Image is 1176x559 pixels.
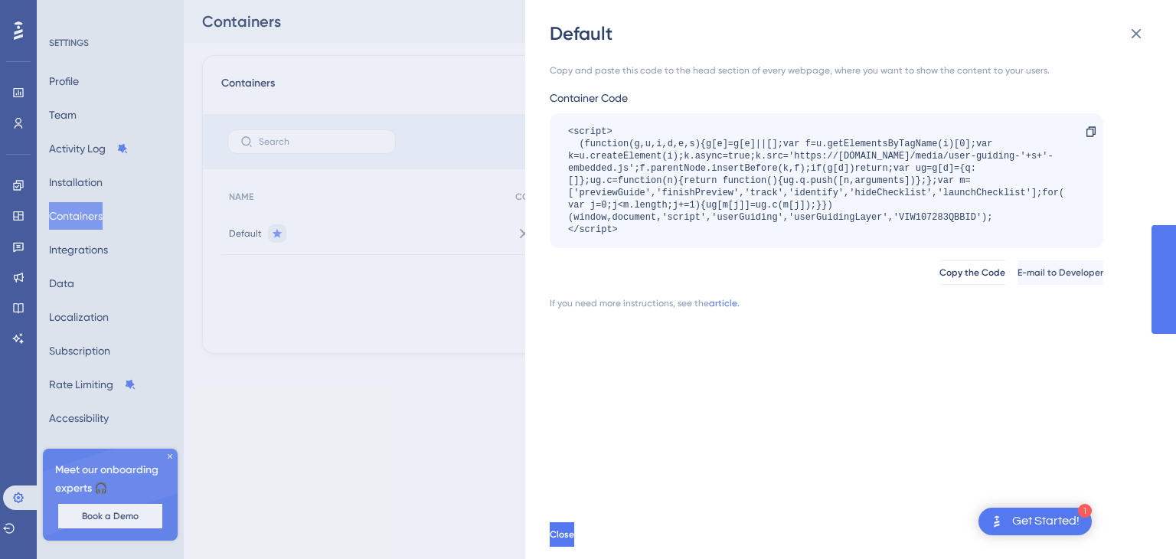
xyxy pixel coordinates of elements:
img: launcher-image-alternative-text [988,512,1006,531]
button: E-mail to Developer [1018,260,1103,285]
iframe: UserGuiding AI Assistant Launcher [1112,499,1158,544]
button: Copy the Code [939,260,1005,285]
div: Default [550,21,1155,46]
div: If you need more instructions, see the [550,297,709,309]
span: Close [550,528,574,541]
div: Copy and paste this code to the head section of every webpage, where you want to show the content... [550,64,1103,77]
div: Get Started! [1012,513,1080,530]
span: E-mail to Developer [1018,266,1103,279]
div: Container Code [550,89,1103,107]
span: Copy the Code [939,266,1005,279]
a: article. [709,297,740,309]
button: Close [550,522,574,547]
div: <script> (function(g,u,i,d,e,s){g[e]=g[e]||[];var f=u.getElementsByTagName(i)[0];var k=u.createEl... [568,126,1070,236]
div: 1 [1078,504,1092,518]
div: Open Get Started! checklist, remaining modules: 1 [978,508,1092,535]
